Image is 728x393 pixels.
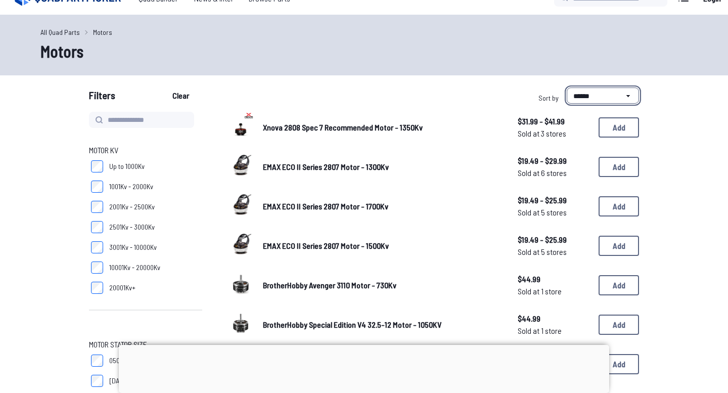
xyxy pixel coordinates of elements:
span: 20001Kv+ [109,283,135,293]
button: Add [599,117,639,138]
span: 1001Kv - 2000Kv [109,182,153,192]
input: [DATE] - 2204 [91,375,103,387]
span: 0505 - 1306 [109,356,142,366]
img: image [226,230,255,258]
span: $44.99 [518,313,590,325]
input: Up to 1000Kv [91,160,103,172]
span: BrotherHobby Special Edition V4 32.5-12 Motor - 1050KV [263,320,441,329]
a: image [226,151,255,183]
span: Sold at 3 stores [518,127,590,140]
span: 10001Kv - 20000Kv [109,263,160,273]
span: Filters [89,88,115,108]
a: image [226,191,255,222]
input: 20001Kv+ [91,282,103,294]
span: BrotherHobby Avenger 3110 Motor - 730Kv [263,280,396,290]
span: 2501Kv - 3000Kv [109,222,155,232]
input: 1001Kv - 2000Kv [91,181,103,193]
span: $19.49 - $25.99 [518,194,590,206]
input: 10001Kv - 20000Kv [91,261,103,274]
a: Motors [93,27,112,37]
span: Sold at 1 store [518,285,590,297]
span: $31.99 - $41.99 [518,115,590,127]
select: Sort by [567,88,639,104]
input: 3001Kv - 10000Kv [91,241,103,253]
button: Add [599,354,639,374]
span: Sold at 5 stores [518,246,590,258]
img: image [226,151,255,180]
span: Sold at 5 stores [518,206,590,219]
span: Sold at 1 store [518,325,590,337]
img: image [226,112,255,140]
button: Clear [164,88,198,104]
span: Sort by [538,94,559,102]
span: Xnova 2808 Spec 7 Recommended Motor - 1350Kv [263,122,423,132]
input: 2501Kv - 3000Kv [91,221,103,233]
iframe: Advertisement [119,345,609,390]
a: BrotherHobby Special Edition V4 32.5-12 Motor - 1050KV [263,319,502,331]
a: image [226,112,255,143]
h1: Motors [40,39,688,63]
span: 2001Kv - 2500Kv [109,202,155,212]
img: image [226,270,255,298]
span: Sold at 6 stores [518,167,590,179]
span: Motor KV [89,144,118,156]
span: $44.99 [518,273,590,285]
a: EMAX ECO II Series 2807 Motor - 1500Kv [263,240,502,252]
span: EMAX ECO II Series 2807 Motor - 1700Kv [263,201,388,211]
span: 3001Kv - 10000Kv [109,242,157,252]
a: Xnova 2808 Spec 7 Recommended Motor - 1350Kv [263,121,502,134]
a: image [226,270,255,301]
button: Add [599,157,639,177]
span: $19.49 - $29.99 [518,155,590,167]
img: image [226,191,255,219]
span: Motor Stator Size [89,338,147,351]
button: Add [599,315,639,335]
span: EMAX ECO II Series 2807 Motor - 1500Kv [263,241,389,250]
button: Add [599,275,639,295]
button: Add [599,236,639,256]
span: Up to 1000Kv [109,161,145,171]
button: Add [599,196,639,216]
a: image [226,230,255,261]
a: EMAX ECO II Series 2807 Motor - 1300Kv [263,161,502,173]
span: [DATE] - 2204 [109,376,148,386]
span: $19.49 - $25.99 [518,234,590,246]
input: 0505 - 1306 [91,355,103,367]
a: All Quad Parts [40,27,80,37]
span: EMAX ECO II Series 2807 Motor - 1300Kv [263,162,389,171]
a: EMAX ECO II Series 2807 Motor - 1700Kv [263,200,502,212]
input: 2001Kv - 2500Kv [91,201,103,213]
a: image [226,309,255,340]
img: image [226,309,255,337]
a: BrotherHobby Avenger 3110 Motor - 730Kv [263,279,502,291]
